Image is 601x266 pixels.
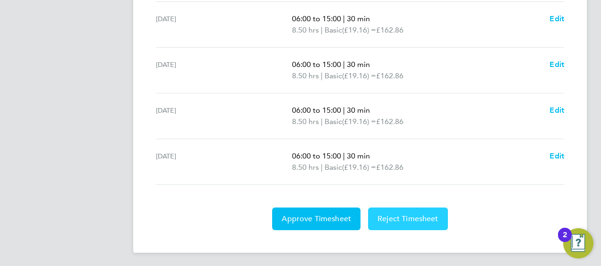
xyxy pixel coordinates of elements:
[549,106,564,115] span: Edit
[347,60,370,69] span: 30 min
[343,106,345,115] span: |
[342,25,376,34] span: (£19.16) =
[376,71,404,80] span: £162.86
[325,70,342,82] span: Basic
[563,228,593,258] button: Open Resource Center, 2 new notifications
[549,105,564,116] a: Edit
[343,60,345,69] span: |
[368,208,448,230] button: Reject Timesheet
[292,14,341,23] span: 06:00 to 15:00
[347,151,370,160] span: 30 min
[292,71,319,80] span: 8.50 hrs
[549,13,564,25] a: Edit
[156,105,292,127] div: [DATE]
[563,235,567,247] div: 2
[343,14,345,23] span: |
[549,60,564,69] span: Edit
[342,71,376,80] span: (£19.16) =
[321,117,323,126] span: |
[272,208,361,230] button: Approve Timesheet
[321,71,323,80] span: |
[282,214,351,224] span: Approve Timesheet
[347,14,370,23] span: 30 min
[292,117,319,126] span: 8.50 hrs
[156,59,292,82] div: [DATE]
[342,163,376,172] span: (£19.16) =
[347,106,370,115] span: 30 min
[156,150,292,173] div: [DATE]
[343,151,345,160] span: |
[325,25,342,36] span: Basic
[292,151,341,160] span: 06:00 to 15:00
[292,25,319,34] span: 8.50 hrs
[342,117,376,126] span: (£19.16) =
[292,163,319,172] span: 8.50 hrs
[549,151,564,160] span: Edit
[378,214,438,224] span: Reject Timesheet
[549,14,564,23] span: Edit
[156,13,292,36] div: [DATE]
[325,162,342,173] span: Basic
[549,150,564,162] a: Edit
[321,163,323,172] span: |
[292,60,341,69] span: 06:00 to 15:00
[376,163,404,172] span: £162.86
[549,59,564,70] a: Edit
[376,117,404,126] span: £162.86
[321,25,323,34] span: |
[292,106,341,115] span: 06:00 to 15:00
[325,116,342,127] span: Basic
[376,25,404,34] span: £162.86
